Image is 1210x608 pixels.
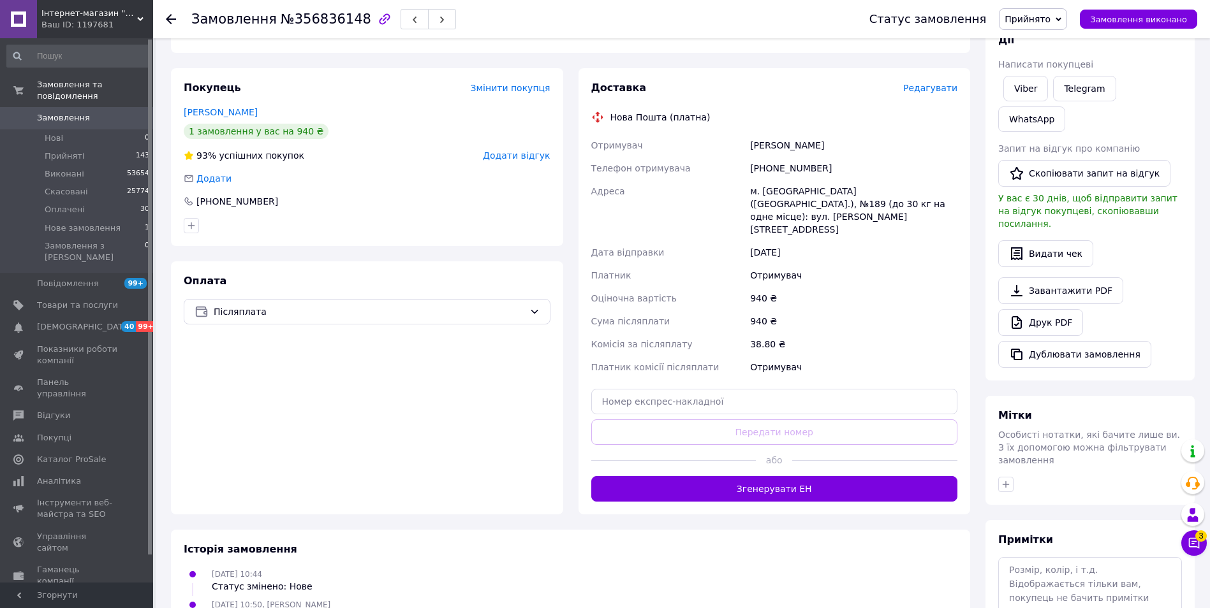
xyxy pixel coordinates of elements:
[998,409,1032,421] span: Мітки
[748,310,960,333] div: 940 ₴
[37,454,106,465] span: Каталог ProSale
[41,8,137,19] span: Інтернет-магазин "ЗАКУПИСЬ"
[212,580,313,593] div: Статус змінено: Нове
[483,150,550,161] span: Додати відгук
[998,341,1151,368] button: Дублювати замовлення
[127,168,149,180] span: 53654
[998,277,1123,304] a: Завантажити PDF
[591,82,647,94] span: Доставка
[1005,14,1051,24] span: Прийнято
[184,543,297,555] span: Історія замовлення
[1003,76,1048,101] a: Viber
[998,193,1177,229] span: У вас є 30 днів, щоб відправити запит на відгук покупцеві, скопіювавши посилання.
[1080,10,1197,29] button: Замовлення виконано
[998,240,1093,267] button: Видати чек
[121,321,136,332] span: 40
[591,316,670,326] span: Сума післяплати
[998,143,1140,154] span: Запит на відгук про компанію
[748,180,960,241] div: м. [GEOGRAPHIC_DATA] ([GEOGRAPHIC_DATA].), №189 (до 30 кг на одне місце): вул. [PERSON_NAME][STRE...
[37,278,99,289] span: Повідомлення
[37,432,71,444] span: Покупці
[196,150,216,161] span: 93%
[1053,76,1116,101] a: Telegram
[184,124,328,139] div: 1 замовлення у вас на 940 ₴
[45,150,84,162] span: Прийняті
[37,79,153,102] span: Замовлення та повідомлення
[1195,530,1207,541] span: 3
[37,531,118,554] span: Управління сайтом
[145,222,149,234] span: 1
[140,204,149,215] span: 30
[136,321,157,332] span: 99+
[748,157,960,180] div: [PHONE_NUMBER]
[184,149,304,162] div: успішних покупок
[607,111,714,124] div: Нова Пошта (платна)
[45,186,88,198] span: Скасовані
[45,168,84,180] span: Виконані
[195,195,279,208] div: [PHONE_NUMBER]
[212,570,262,579] span: [DATE] 10:44
[37,344,118,366] span: Показники роботи компанії
[45,240,145,263] span: Замовлення з [PERSON_NAME]
[184,107,258,117] a: [PERSON_NAME]
[591,389,958,414] input: Номер експрес-накладної
[37,377,118,400] span: Панель управління
[998,160,1170,187] button: Скопіювати запит на відгук
[45,222,121,234] span: Нове замовлення
[998,533,1053,546] span: Примітки
[145,133,149,144] span: 0
[45,204,85,215] span: Оплачені
[37,475,81,487] span: Аналітика
[591,140,643,150] span: Отримувач
[591,163,691,173] span: Телефон отримувача
[869,13,987,25] div: Статус замовлення
[37,112,90,124] span: Замовлення
[136,150,149,162] span: 143
[166,13,176,25] div: Повернутися назад
[41,19,153,31] div: Ваш ID: 1197681
[471,83,550,93] span: Змінити покупця
[748,356,960,379] div: Отримувач
[124,278,147,289] span: 99+
[748,241,960,264] div: [DATE]
[145,240,149,263] span: 0
[591,186,625,196] span: Адреса
[191,11,277,27] span: Замовлення
[998,59,1093,69] span: Написати покупцеві
[998,106,1065,132] a: WhatsApp
[591,476,958,502] button: Згенерувати ЕН
[196,173,232,184] span: Додати
[214,305,524,319] span: Післяплата
[591,362,719,372] span: Платник комісії післяплати
[184,82,241,94] span: Покупець
[748,264,960,287] div: Отримувач
[591,247,665,257] span: Дата відправки
[37,564,118,587] span: Гаманець компанії
[591,270,631,280] span: Платник
[37,497,118,520] span: Інструменти веб-майстра та SEO
[37,410,70,421] span: Відгуки
[998,430,1180,465] span: Особисті нотатки, які бачите лише ви. З їх допомогою можна фільтрувати замовлення
[127,186,149,198] span: 25774
[748,287,960,310] div: 940 ₴
[903,83,957,93] span: Редагувати
[1181,530,1207,556] button: Чат з покупцем3
[748,333,960,356] div: 38.80 ₴
[6,45,151,68] input: Пошук
[37,321,131,333] span: [DEMOGRAPHIC_DATA]
[591,339,693,349] span: Комісія за післяплату
[45,133,63,144] span: Нові
[1090,15,1187,24] span: Замовлення виконано
[998,34,1014,46] span: Дії
[281,11,371,27] span: №356836148
[184,275,226,287] span: Оплата
[756,454,792,467] span: або
[37,300,118,311] span: Товари та послуги
[591,293,677,303] span: Оціночна вартість
[748,134,960,157] div: [PERSON_NAME]
[998,309,1083,336] a: Друк PDF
